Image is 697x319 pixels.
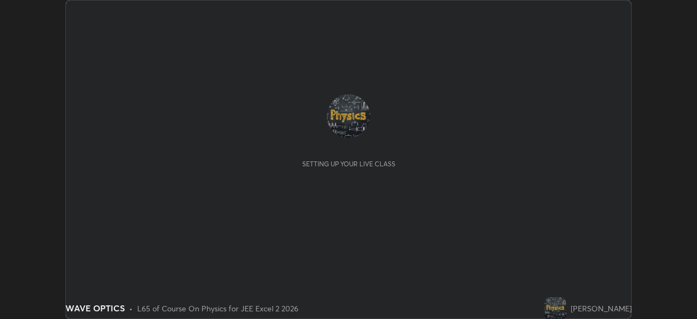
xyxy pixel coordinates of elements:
[571,303,632,314] div: [PERSON_NAME]
[129,303,133,314] div: •
[137,303,298,314] div: L65 of Course On Physics for JEE Excel 2 2026
[65,302,125,315] div: WAVE OPTICS
[327,94,370,138] img: 06912f4de0e0415f89b55fa2d261602c.jpg
[302,160,395,168] div: Setting up your live class
[545,297,566,319] img: 06912f4de0e0415f89b55fa2d261602c.jpg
